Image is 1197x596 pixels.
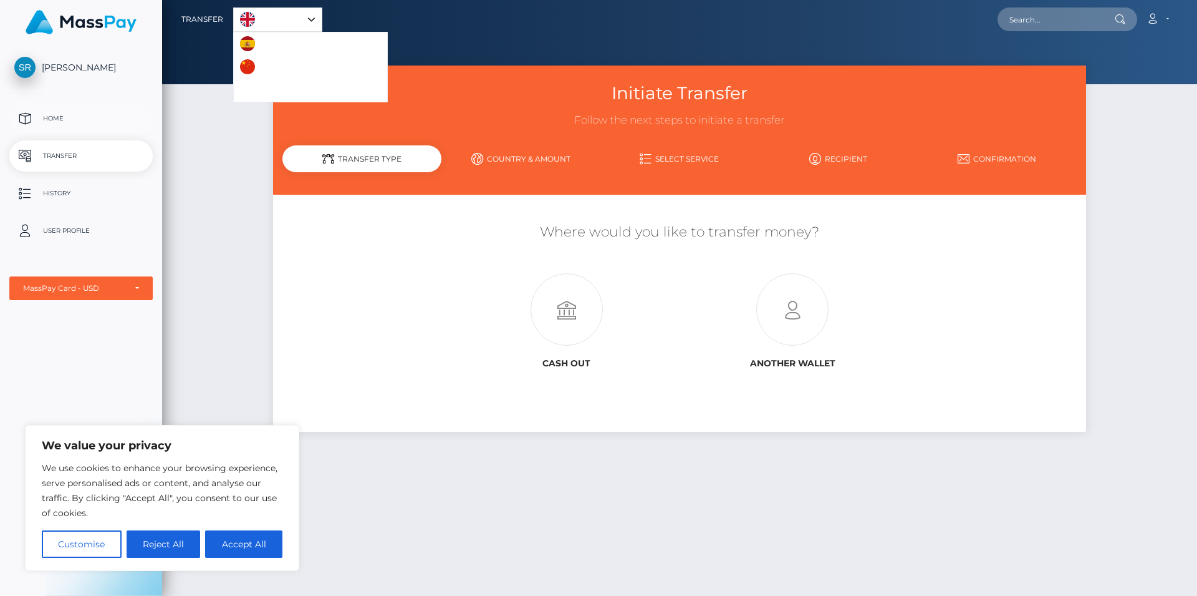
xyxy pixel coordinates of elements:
p: We use cookies to enhance your browsing experience, serve personalised ads or content, and analys... [42,461,282,520]
button: Customise [42,530,122,558]
h6: Another wallet [689,358,896,369]
h3: Follow the next steps to initiate a transfer [282,113,1076,128]
aside: Language selected: English [233,7,322,32]
img: MassPay [26,10,137,34]
a: Select Service [600,148,759,170]
a: Português ([GEOGRAPHIC_DATA]) [234,79,387,102]
ul: Language list [233,32,388,102]
button: MassPay Card - USD [9,276,153,300]
a: Confirmation [918,148,1077,170]
h3: Initiate Transfer [282,81,1076,105]
a: Transfer [9,140,153,172]
a: English [234,8,322,31]
a: 中文 (简体) [234,56,310,79]
a: User Profile [9,215,153,247]
div: MassPay Card - USD [23,283,125,293]
h6: Cash out [463,358,670,369]
a: Español [234,32,304,56]
a: Home [9,103,153,134]
button: Reject All [127,530,201,558]
p: History [14,184,148,203]
div: Language [233,7,322,32]
button: Accept All [205,530,282,558]
p: User Profile [14,222,148,240]
h5: Where would you like to transfer money? [282,223,1076,242]
div: Transfer Type [282,145,441,172]
a: History [9,178,153,209]
input: Search... [997,7,1115,31]
div: We value your privacy [25,425,299,571]
span: [PERSON_NAME] [9,62,153,73]
a: Recipient [759,148,918,170]
a: Country & Amount [441,148,600,170]
p: We value your privacy [42,438,282,453]
p: Transfer [14,147,148,165]
p: Home [14,109,148,128]
a: Transfer [181,6,223,32]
